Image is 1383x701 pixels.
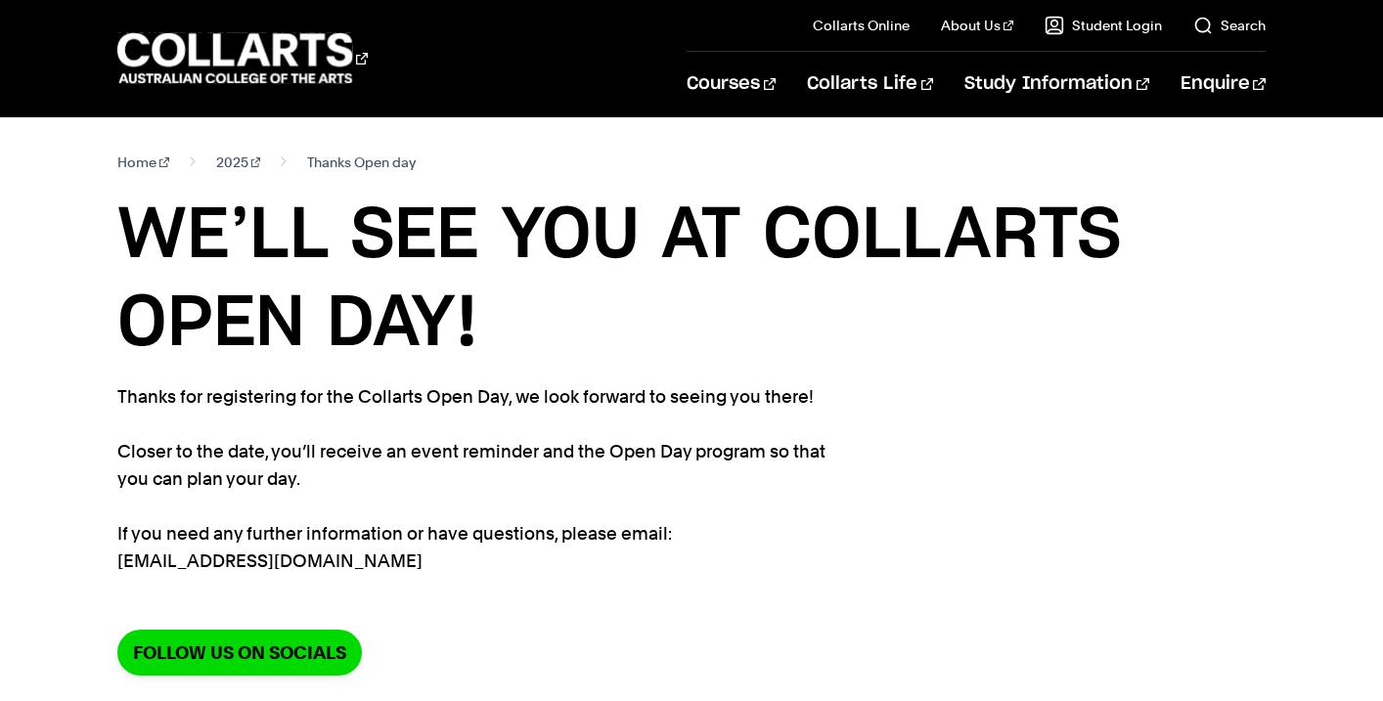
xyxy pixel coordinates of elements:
[117,630,362,676] a: Follow us on socials
[813,16,910,35] a: Collarts Online
[964,52,1148,116] a: Study Information
[117,30,368,86] div: Go to homepage
[1045,16,1162,35] a: Student Login
[941,16,1013,35] a: About Us
[117,192,1266,368] h1: WE’LL SEE YOU AT COLLARTS OPEN DAY!
[1181,52,1266,116] a: Enquire
[216,149,261,176] a: 2025
[687,52,776,116] a: Courses
[307,149,416,176] span: Thanks Open day
[807,52,933,116] a: Collarts Life
[117,383,831,575] p: Thanks for registering for the Collarts Open Day, we look forward to seeing you there! Closer to ...
[1193,16,1266,35] a: Search
[117,149,169,176] a: Home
